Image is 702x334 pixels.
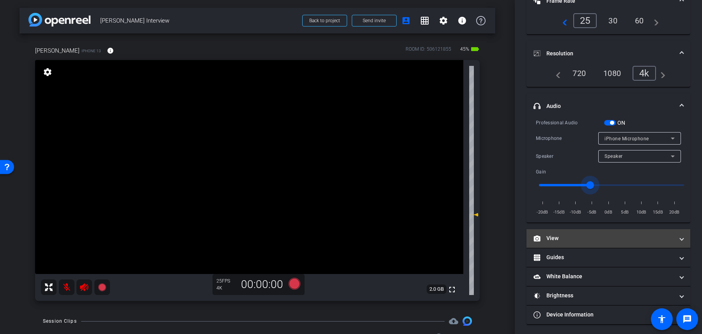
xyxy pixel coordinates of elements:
span: -15dB [552,209,565,216]
mat-panel-title: Audio [534,102,674,110]
mat-icon: account_box [401,16,411,25]
div: Gain [536,168,604,176]
div: 1080 [597,67,627,80]
mat-icon: settings [439,16,448,25]
mat-expansion-panel-header: View [526,229,690,248]
mat-panel-title: Brightness [534,292,674,300]
span: 10dB [635,209,648,216]
div: Frame Rate [526,13,690,34]
mat-icon: info [107,47,114,54]
div: 25 [216,278,236,284]
div: 720 [567,67,592,80]
mat-icon: info [457,16,467,25]
div: Professional Audio [536,119,604,127]
span: [PERSON_NAME] Interview [100,13,298,28]
mat-panel-title: Guides [534,253,674,262]
mat-icon: grid_on [420,16,429,25]
div: Audio [526,118,690,223]
span: 20dB [668,209,681,216]
span: iPhone 13 [82,48,101,54]
mat-icon: settings [42,67,53,77]
span: -5dB [585,209,599,216]
span: 45% [459,43,470,55]
span: 2.0 GB [427,285,447,294]
span: FPS [222,278,230,284]
mat-icon: accessibility [657,315,667,324]
span: 5dB [618,209,631,216]
mat-expansion-panel-header: Device Information [526,306,690,324]
img: app-logo [28,13,90,27]
label: ON [616,119,626,127]
div: 4k [633,66,656,81]
mat-expansion-panel-header: Brightness [526,286,690,305]
span: [PERSON_NAME] [35,46,80,55]
div: Resolution [526,66,690,87]
mat-icon: navigate_before [558,16,567,25]
img: Session clips [463,316,472,326]
mat-panel-title: Resolution [534,49,674,58]
mat-panel-title: View [534,234,674,242]
div: 4K [216,285,236,291]
mat-icon: navigate_before [551,69,561,78]
mat-expansion-panel-header: Audio [526,94,690,118]
span: 0dB [602,209,615,216]
span: Send invite [363,18,386,24]
mat-panel-title: Device Information [534,311,674,319]
div: 60 [629,14,650,27]
div: Speaker [536,152,598,160]
mat-icon: navigate_next [656,69,665,78]
div: 25 [573,13,597,28]
mat-panel-title: White Balance [534,272,674,281]
span: -20dB [536,209,549,216]
button: Send invite [352,15,397,27]
mat-icon: battery_std [470,44,480,54]
button: Back to project [302,15,347,27]
mat-expansion-panel-header: Guides [526,248,690,267]
span: Speaker [604,154,623,159]
mat-expansion-panel-header: Resolution [526,41,690,66]
mat-icon: fullscreen [447,285,457,294]
mat-icon: message [682,315,692,324]
mat-icon: -6 dB [469,210,479,219]
div: Microphone [536,134,598,142]
div: Session Clips [43,317,77,325]
span: iPhone Microphone [604,136,649,141]
div: ROOM ID: 506121855 [406,46,451,57]
span: 15dB [651,209,665,216]
mat-icon: navigate_next [649,16,659,25]
span: Back to project [309,18,340,23]
span: -10dB [569,209,582,216]
mat-icon: cloud_upload [449,316,458,326]
div: 00:00:00 [236,278,288,291]
span: Destinations for your clips [449,316,458,326]
div: 30 [603,14,623,27]
mat-expansion-panel-header: White Balance [526,267,690,286]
